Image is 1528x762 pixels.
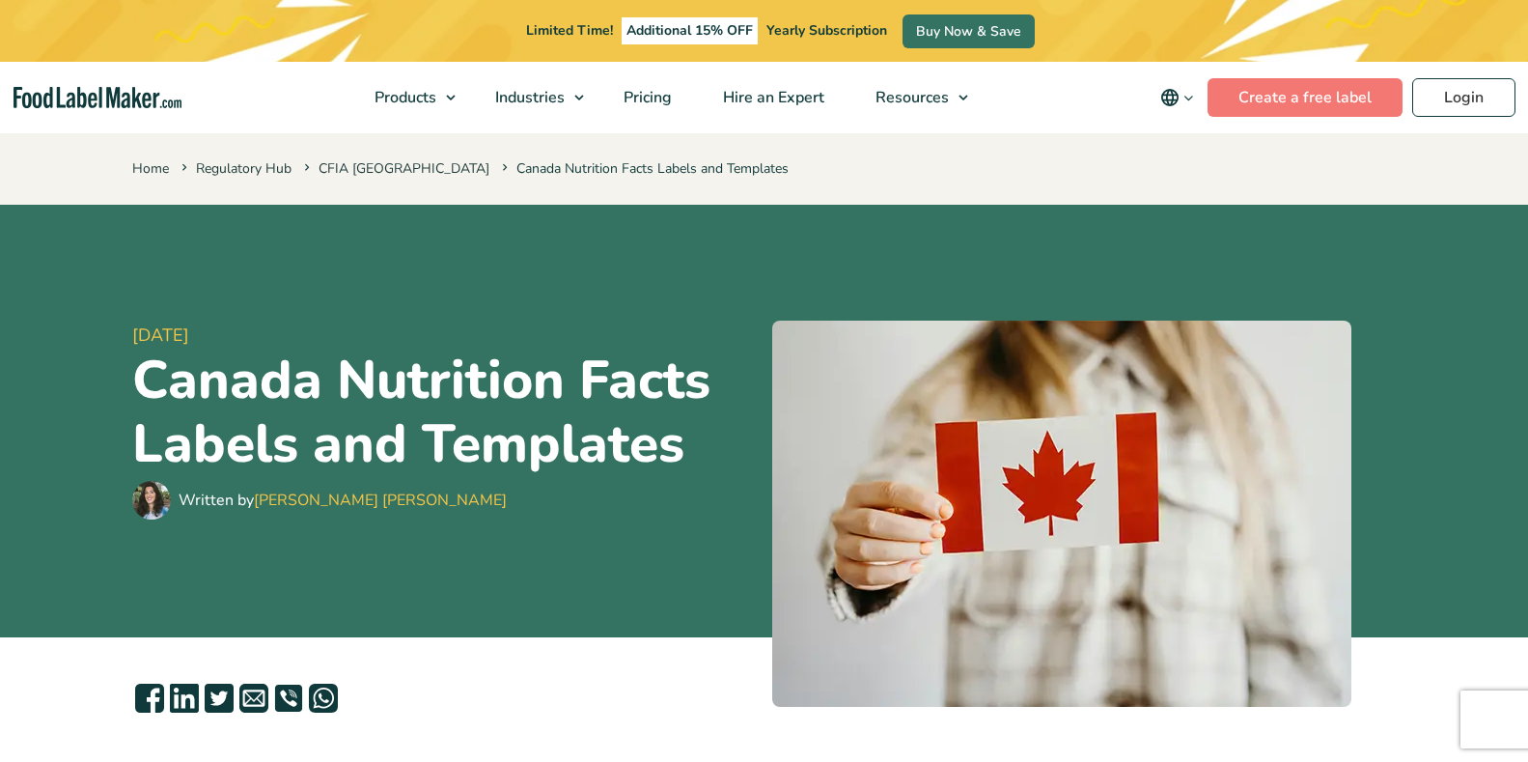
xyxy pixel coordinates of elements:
[254,490,507,511] a: [PERSON_NAME] [PERSON_NAME]
[132,159,169,178] a: Home
[618,87,674,108] span: Pricing
[498,159,789,178] span: Canada Nutrition Facts Labels and Templates
[349,62,465,133] a: Products
[598,62,693,133] a: Pricing
[132,323,757,349] span: [DATE]
[903,14,1035,48] a: Buy Now & Save
[698,62,846,133] a: Hire an Expert
[766,21,887,40] span: Yearly Subscription
[196,159,292,178] a: Regulatory Hub
[622,17,758,44] span: Additional 15% OFF
[132,349,757,476] h1: Canada Nutrition Facts Labels and Templates
[870,87,951,108] span: Resources
[470,62,594,133] a: Industries
[132,481,171,520] img: Maria Abi Hanna - Food Label Maker
[369,87,438,108] span: Products
[319,159,489,178] a: CFIA [GEOGRAPHIC_DATA]
[717,87,826,108] span: Hire an Expert
[489,87,567,108] span: Industries
[850,62,978,133] a: Resources
[1412,78,1515,117] a: Login
[526,21,613,40] span: Limited Time!
[1208,78,1403,117] a: Create a free label
[179,489,507,512] div: Written by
